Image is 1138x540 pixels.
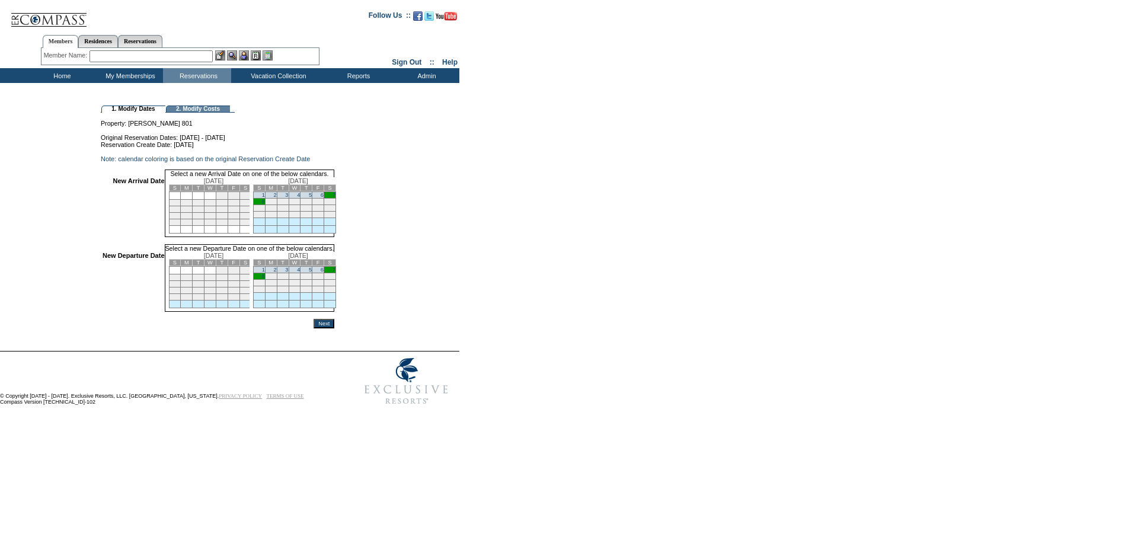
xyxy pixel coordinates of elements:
[324,205,336,212] td: 21
[204,281,216,287] td: 14
[219,393,262,399] a: PRIVACY POLICY
[297,192,300,198] a: 4
[324,273,336,280] td: 14
[193,213,204,219] td: 20
[181,219,193,226] td: 26
[321,267,324,273] a: 6
[413,11,423,21] img: Become our fan on Facebook
[44,50,89,60] div: Member Name:
[430,58,434,66] span: ::
[204,260,216,266] td: W
[204,200,216,206] td: 7
[169,219,181,226] td: 25
[285,267,288,273] a: 3
[216,192,228,200] td: 1
[43,35,79,48] a: Members
[193,185,204,191] td: T
[413,15,423,22] a: Become our fan on Facebook
[193,281,204,287] td: 13
[169,281,181,287] td: 11
[297,267,300,273] a: 4
[181,281,193,287] td: 12
[169,206,181,213] td: 11
[262,273,265,279] a: 8
[309,192,312,198] a: 5
[301,280,312,286] td: 19
[277,185,289,191] td: T
[312,273,324,280] td: 13
[239,267,251,274] td: 3
[181,260,193,266] td: M
[228,274,239,281] td: 9
[101,106,165,113] td: 1. Modify Dates
[267,393,304,399] a: TERMS OF USE
[101,113,334,127] td: Property: [PERSON_NAME] 801
[101,155,334,162] td: Note: calendar coloring is based on the original Reservation Create Date
[324,280,336,286] td: 21
[324,185,336,191] td: S
[228,287,239,294] td: 23
[216,213,228,219] td: 22
[193,206,204,213] td: 13
[228,213,239,219] td: 23
[228,206,239,213] td: 16
[324,286,336,293] td: 28
[392,58,421,66] a: Sign Out
[436,12,457,21] img: Subscribe to our YouTube Channel
[289,205,301,212] td: 18
[265,205,277,212] td: 16
[239,260,251,266] td: S
[239,274,251,281] td: 10
[204,294,216,301] td: 28
[442,58,458,66] a: Help
[10,3,87,27] img: Compass Home
[312,185,324,191] td: F
[204,274,216,281] td: 7
[181,287,193,294] td: 19
[169,274,181,281] td: 4
[265,273,277,280] td: 9
[118,35,162,47] a: Reservations
[324,199,336,205] td: 14
[193,274,204,281] td: 6
[169,185,181,191] td: S
[353,352,459,411] img: Exclusive Resorts
[301,205,312,212] td: 19
[277,205,289,212] td: 17
[216,200,228,206] td: 8
[193,200,204,206] td: 6
[216,267,228,274] td: 1
[193,294,204,301] td: 27
[424,11,434,21] img: Follow us on Twitter
[324,212,336,218] td: 28
[103,177,165,237] td: New Arrival Date
[323,68,391,83] td: Reports
[216,206,228,213] td: 15
[265,280,277,286] td: 16
[321,192,324,198] a: 6
[239,219,251,226] td: 31
[95,68,163,83] td: My Memberships
[289,185,301,191] td: W
[301,199,312,205] td: 12
[253,205,265,212] td: 15
[181,200,193,206] td: 5
[228,281,239,287] td: 16
[312,286,324,293] td: 27
[228,185,239,191] td: F
[193,260,204,266] td: T
[193,287,204,294] td: 20
[301,212,312,218] td: 26
[301,260,312,266] td: T
[369,10,411,24] td: Follow Us ::
[333,267,335,273] a: 7
[169,200,181,206] td: 4
[216,219,228,226] td: 29
[251,50,261,60] img: Reservations
[263,50,273,60] img: b_calculator.gif
[265,199,277,205] td: 9
[312,260,324,266] td: F
[239,200,251,206] td: 10
[312,280,324,286] td: 20
[288,252,308,259] span: [DATE]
